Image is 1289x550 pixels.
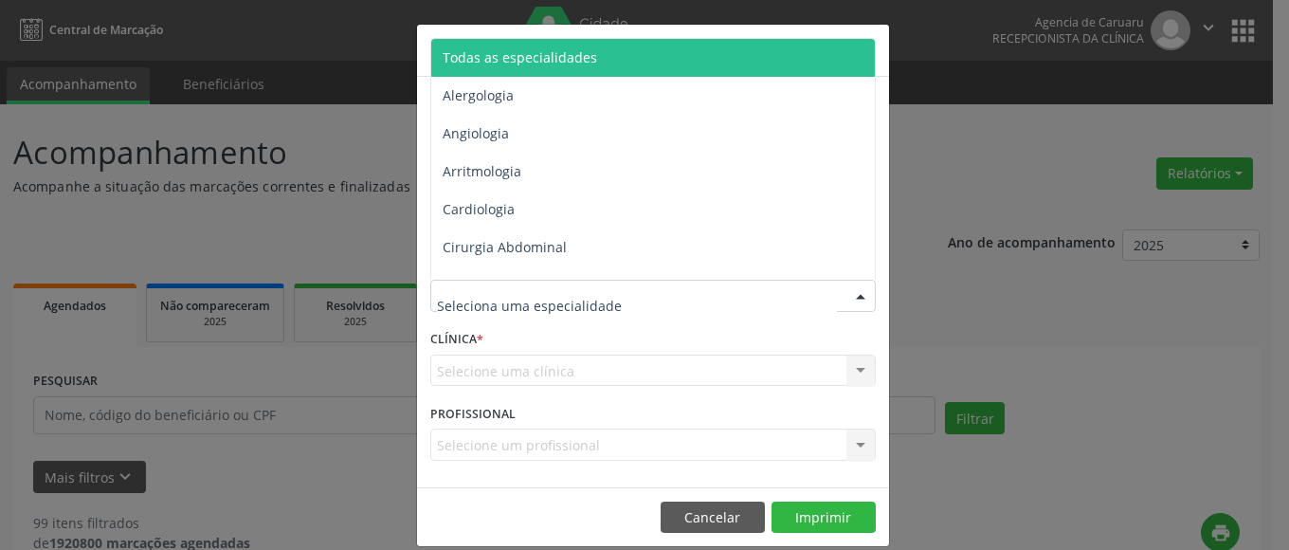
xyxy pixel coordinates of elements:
[443,124,509,142] span: Angiologia
[430,325,483,355] label: CLÍNICA
[772,502,876,534] button: Imprimir
[443,162,521,180] span: Arritmologia
[443,238,567,256] span: Cirurgia Abdominal
[443,200,515,218] span: Cardiologia
[437,286,837,324] input: Seleciona uma especialidade
[661,502,765,534] button: Cancelar
[443,86,514,104] span: Alergologia
[430,399,516,429] label: PROFISSIONAL
[430,38,647,63] h5: Relatório de agendamentos
[851,25,889,71] button: Close
[443,48,597,66] span: Todas as especialidades
[443,276,559,294] span: Cirurgia Bariatrica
